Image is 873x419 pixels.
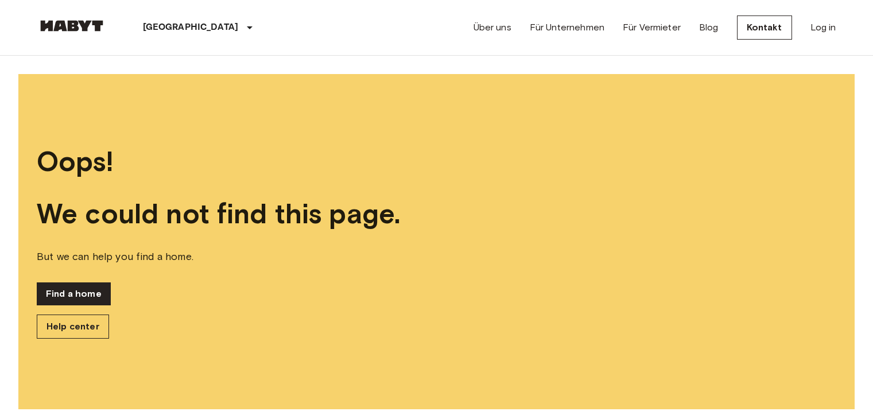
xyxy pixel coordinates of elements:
a: Für Vermieter [623,21,681,34]
a: Blog [699,21,719,34]
p: [GEOGRAPHIC_DATA] [143,21,239,34]
span: But we can help you find a home. [37,249,836,264]
a: Log in [810,21,836,34]
span: Oops! [37,145,836,179]
a: Kontakt [737,15,792,40]
a: Über uns [474,21,511,34]
a: Für Unternehmen [530,21,604,34]
img: Habyt [37,20,106,32]
a: Find a home [37,282,111,305]
a: Help center [37,315,109,339]
span: We could not find this page. [37,197,836,231]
